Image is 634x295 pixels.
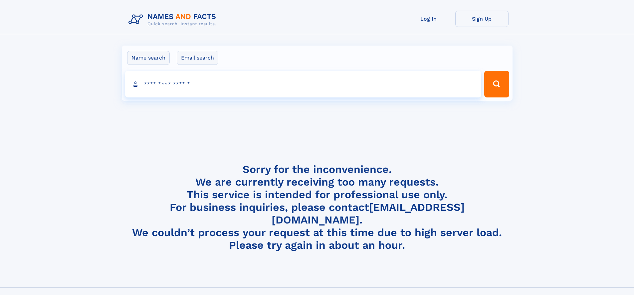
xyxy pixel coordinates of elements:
[272,201,465,226] a: [EMAIL_ADDRESS][DOMAIN_NAME]
[484,71,509,97] button: Search Button
[126,163,509,252] h4: Sorry for the inconvenience. We are currently receiving too many requests. This service is intend...
[455,11,509,27] a: Sign Up
[126,11,222,29] img: Logo Names and Facts
[402,11,455,27] a: Log In
[177,51,218,65] label: Email search
[125,71,482,97] input: search input
[127,51,170,65] label: Name search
